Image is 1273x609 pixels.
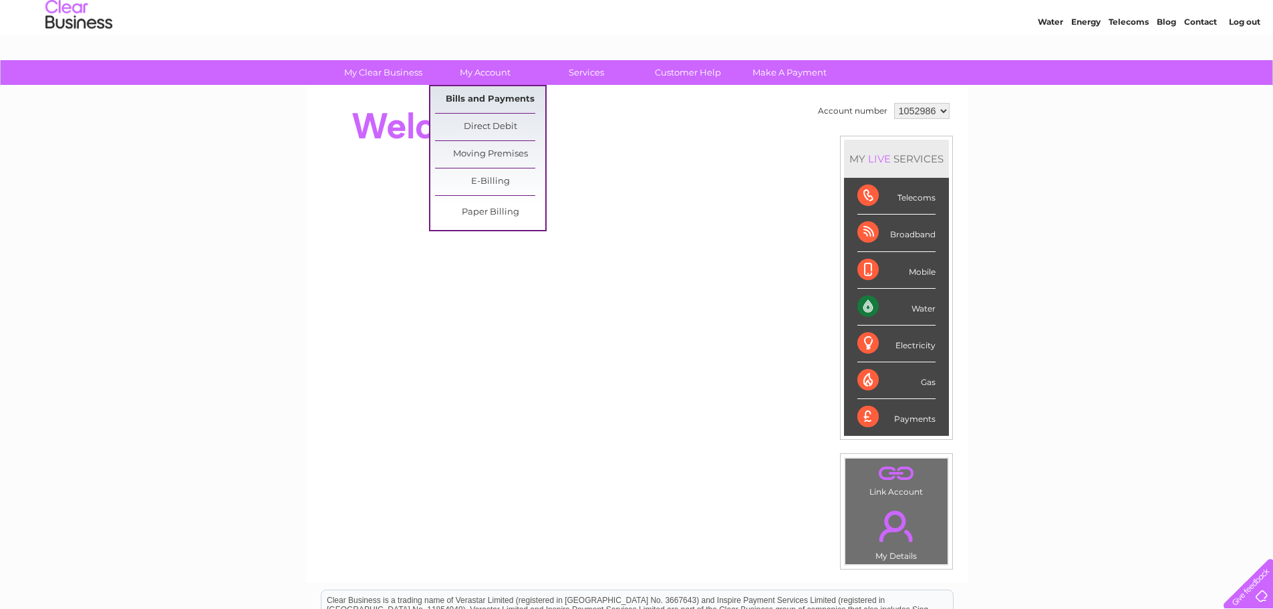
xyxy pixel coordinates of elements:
div: Payments [857,399,936,435]
div: Telecoms [857,178,936,215]
a: Customer Help [633,60,743,85]
td: My Details [845,499,948,565]
td: Link Account [845,458,948,500]
a: My Clear Business [328,60,438,85]
a: Energy [1071,57,1101,67]
div: LIVE [865,152,893,165]
div: Electricity [857,326,936,362]
a: Services [531,60,642,85]
a: Blog [1157,57,1176,67]
div: Water [857,289,936,326]
a: Telecoms [1109,57,1149,67]
div: MY SERVICES [844,140,949,178]
a: Water [1038,57,1063,67]
a: . [849,503,944,550]
div: Broadband [857,215,936,251]
img: logo.png [45,35,113,76]
a: Contact [1184,57,1217,67]
div: Gas [857,362,936,399]
td: Account number [815,100,891,122]
a: Log out [1229,57,1260,67]
div: Clear Business is a trading name of Verastar Limited (registered in [GEOGRAPHIC_DATA] No. 3667643... [321,7,953,65]
a: E-Billing [435,168,545,195]
a: Paper Billing [435,199,545,226]
a: My Account [430,60,540,85]
a: . [849,462,944,485]
a: Direct Debit [435,114,545,140]
a: Bills and Payments [435,86,545,113]
a: Make A Payment [734,60,845,85]
a: Moving Premises [435,141,545,168]
a: 0333 014 3131 [1021,7,1113,23]
div: Mobile [857,252,936,289]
